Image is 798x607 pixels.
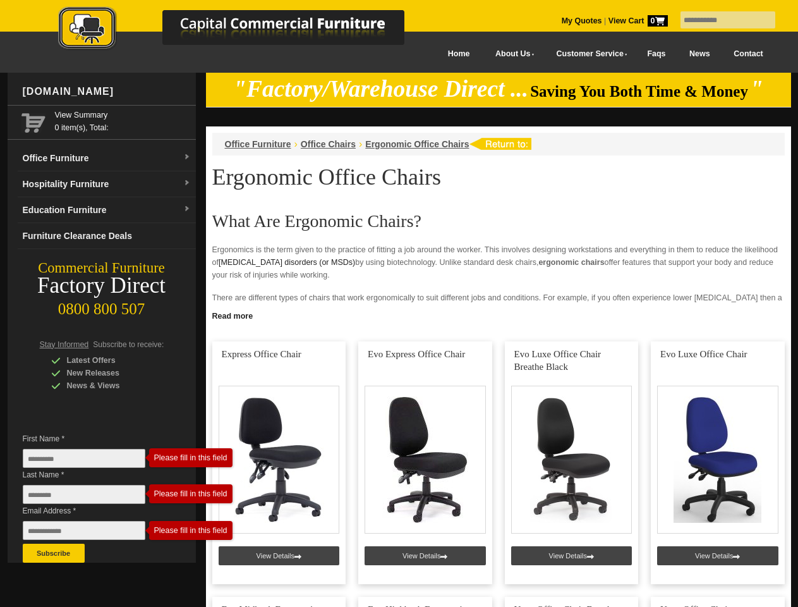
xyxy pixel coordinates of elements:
[23,432,164,445] span: First Name *
[8,294,196,318] div: 0800 800 507
[212,291,785,317] p: There are different types of chairs that work ergonomically to suit different jobs and conditions...
[18,73,196,111] div: [DOMAIN_NAME]
[55,109,191,132] span: 0 item(s), Total:
[365,139,469,149] a: Ergonomic Office Chairs
[23,6,466,56] a: Capital Commercial Furniture Logo
[18,171,196,197] a: Hospitality Furnituredropdown
[55,109,191,121] a: View Summary
[636,40,678,68] a: Faqs
[18,223,196,249] a: Furniture Clearance Deals
[608,16,668,25] strong: View Cart
[183,205,191,213] img: dropdown
[212,243,785,281] p: Ergonomics is the term given to the practice of fitting a job around the worker. This involves de...
[154,526,227,535] div: Please fill in this field
[212,165,785,189] h1: Ergonomic Office Chairs
[23,505,164,517] span: Email Address *
[8,259,196,277] div: Commercial Furniture
[750,76,763,102] em: "
[23,6,466,52] img: Capital Commercial Furniture Logo
[233,76,528,102] em: "Factory/Warehouse Direct ...
[154,489,227,498] div: Please fill in this field
[23,544,85,563] button: Subscribe
[154,453,227,462] div: Please fill in this field
[301,139,356,149] a: Office Chairs
[93,340,164,349] span: Subscribe to receive:
[23,449,145,468] input: First Name *
[225,139,291,149] a: Office Furniture
[538,258,604,267] strong: ergonomic chairs
[481,40,542,68] a: About Us
[530,83,748,100] span: Saving You Both Time & Money
[206,307,791,322] a: Click to read more
[40,340,89,349] span: Stay Informed
[51,354,171,367] div: Latest Offers
[23,469,164,481] span: Last Name *
[219,258,355,267] a: [MEDICAL_DATA] disorders (or MSDs)
[51,379,171,392] div: News & Views
[183,154,191,161] img: dropdown
[677,40,722,68] a: News
[562,16,602,25] a: My Quotes
[648,15,668,27] span: 0
[51,367,171,379] div: New Releases
[18,197,196,223] a: Education Furnituredropdown
[183,180,191,187] img: dropdown
[294,138,298,150] li: ›
[18,145,196,171] a: Office Furnituredropdown
[469,138,531,150] img: return to
[23,521,145,540] input: Email Address *
[8,277,196,295] div: Factory Direct
[722,40,775,68] a: Contact
[359,138,362,150] li: ›
[212,212,785,231] h2: What Are Ergonomic Chairs?
[542,40,635,68] a: Customer Service
[23,485,145,504] input: Last Name *
[606,16,667,25] a: View Cart0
